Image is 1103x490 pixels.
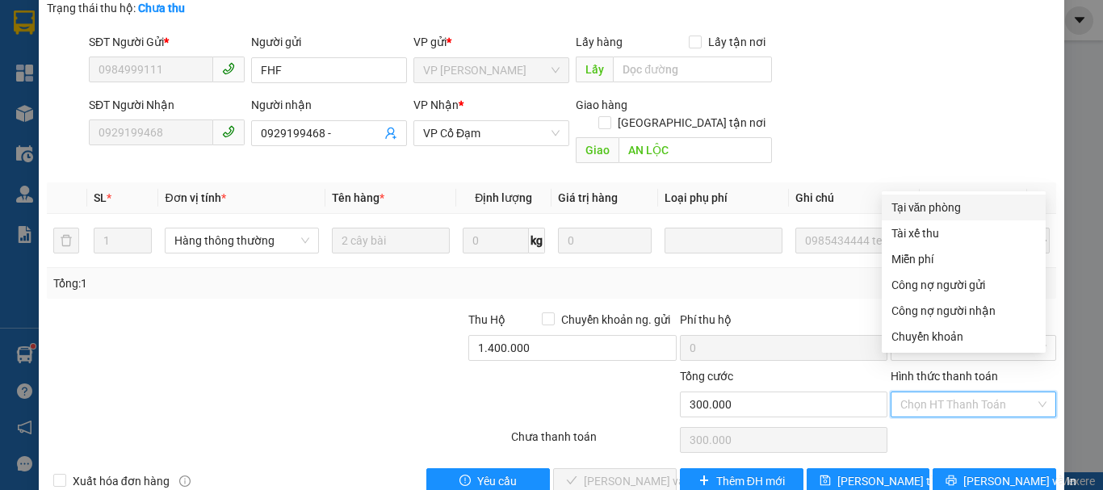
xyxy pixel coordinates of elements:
[222,125,235,138] span: phone
[698,475,710,488] span: plus
[555,311,677,329] span: Chuyển khoản ng. gửi
[138,2,185,15] b: Chưa thu
[251,33,407,51] div: Người gửi
[510,428,678,456] div: Chưa thanh toán
[611,114,772,132] span: [GEOGRAPHIC_DATA] tận nơi
[680,370,733,383] span: Tổng cước
[680,311,887,335] div: Phí thu hộ
[702,33,772,51] span: Lấy tận nơi
[891,224,1036,242] div: Tài xế thu
[891,250,1036,268] div: Miễn phí
[820,475,831,488] span: save
[151,60,675,80] li: Hotline: 1900252555
[413,98,459,111] span: VP Nhận
[837,472,967,490] span: [PERSON_NAME] thay đổi
[946,475,957,488] span: printer
[558,228,652,253] input: 0
[423,58,560,82] span: VP Hoàng Liệt
[891,199,1036,216] div: Tại văn phòng
[20,20,101,101] img: logo.jpg
[795,228,913,253] input: Ghi Chú
[468,313,505,326] span: Thu Hộ
[658,182,789,214] th: Loại phụ phí
[477,472,517,490] span: Yêu cầu
[222,62,235,75] span: phone
[332,191,384,204] span: Tên hàng
[384,127,397,140] span: user-add
[576,57,613,82] span: Lấy
[882,272,1046,298] div: Cước gửi hàng sẽ được ghi vào công nợ của người gửi
[716,472,785,490] span: Thêm ĐH mới
[89,96,245,114] div: SĐT Người Nhận
[20,117,241,171] b: GỬI : VP [GEOGRAPHIC_DATA]
[53,228,79,253] button: delete
[423,121,560,145] span: VP Cổ Đạm
[475,191,532,204] span: Định lượng
[66,472,176,490] span: Xuất hóa đơn hàng
[619,137,772,163] input: Dọc đường
[882,298,1046,324] div: Cước gửi hàng sẽ được ghi vào công nợ của người nhận
[558,191,618,204] span: Giá trị hàng
[963,472,1076,490] span: [PERSON_NAME] và In
[576,98,627,111] span: Giao hàng
[89,33,245,51] div: SĐT Người Gửi
[891,276,1036,294] div: Công nợ người gửi
[529,228,545,253] span: kg
[413,33,569,51] div: VP gửi
[576,36,623,48] span: Lấy hàng
[53,274,427,292] div: Tổng: 1
[459,475,471,488] span: exclamation-circle
[891,370,998,383] label: Hình thức thanh toán
[789,182,920,214] th: Ghi chú
[576,137,619,163] span: Giao
[151,40,675,60] li: Cổ Đạm, xã [GEOGRAPHIC_DATA], [GEOGRAPHIC_DATA]
[251,96,407,114] div: Người nhận
[165,191,225,204] span: Đơn vị tính
[174,228,308,253] span: Hàng thông thường
[891,328,1036,346] div: Chuyển khoản
[332,228,450,253] input: VD: Bàn, Ghế
[179,475,191,487] span: info-circle
[94,191,107,204] span: SL
[891,302,1036,320] div: Công nợ người nhận
[613,57,772,82] input: Dọc đường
